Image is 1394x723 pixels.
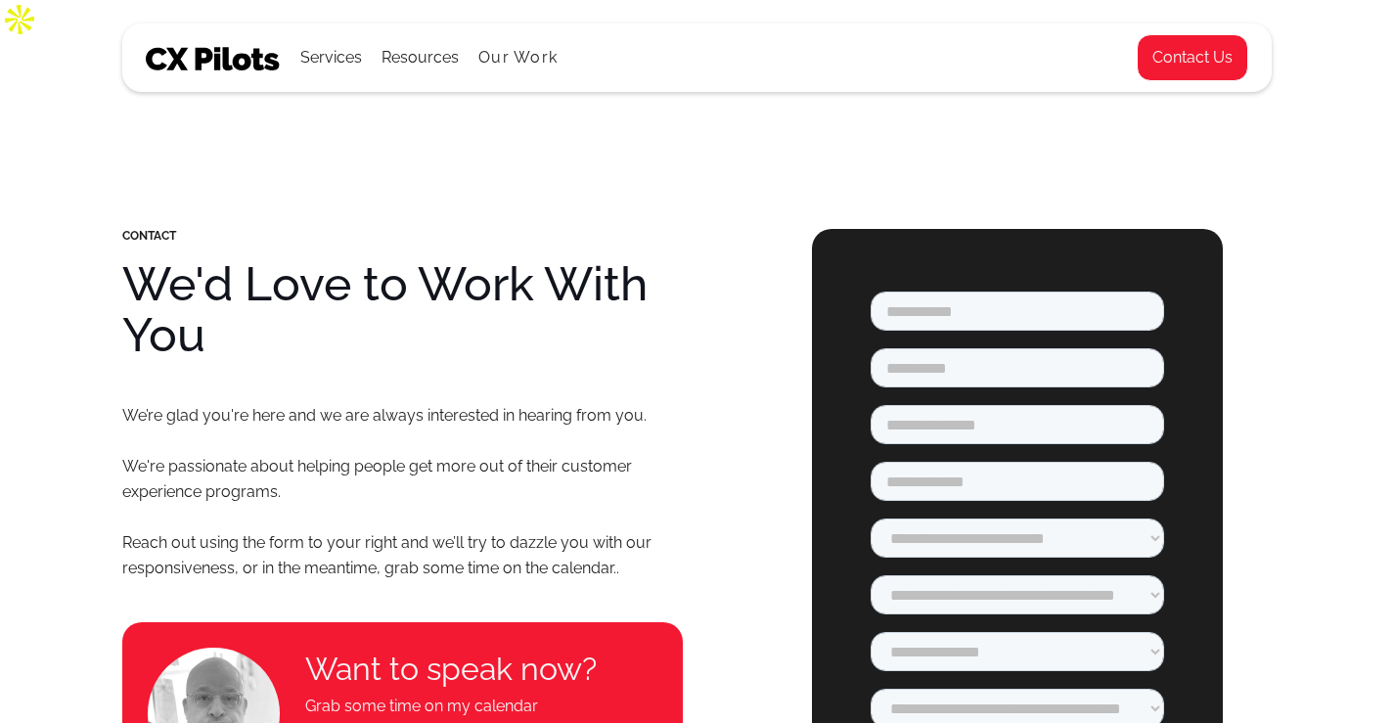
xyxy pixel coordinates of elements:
a: Contact Us [1137,34,1248,81]
div: Services [300,44,362,71]
h4: Grab some time on my calendar [305,694,597,719]
p: We’re glad you're here and we are always interested in hearing from you. We're passionate about h... [122,403,683,581]
div: Resources [382,44,459,71]
h1: We'd Love to Work With You [122,258,683,360]
div: CONTACT [122,229,683,243]
a: Our Work [478,49,558,67]
h4: Want to speak now? [305,651,597,688]
div: Services [300,24,362,91]
div: Resources [382,24,459,91]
